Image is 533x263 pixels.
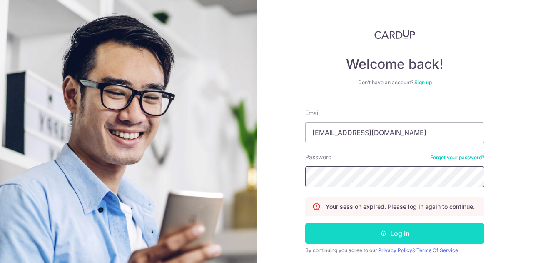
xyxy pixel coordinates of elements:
label: Password [305,153,332,161]
label: Email [305,109,319,117]
a: Sign up [414,79,432,85]
h4: Welcome back! [305,56,484,73]
a: Terms Of Service [416,247,458,253]
button: Log in [305,223,484,244]
input: Enter your Email [305,122,484,143]
a: Privacy Policy [378,247,412,253]
img: CardUp Logo [374,29,415,39]
div: By continuing you agree to our & [305,247,484,254]
p: Your session expired. Please log in again to continue. [326,203,475,211]
a: Forgot your password? [430,154,484,161]
div: Don’t have an account? [305,79,484,86]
